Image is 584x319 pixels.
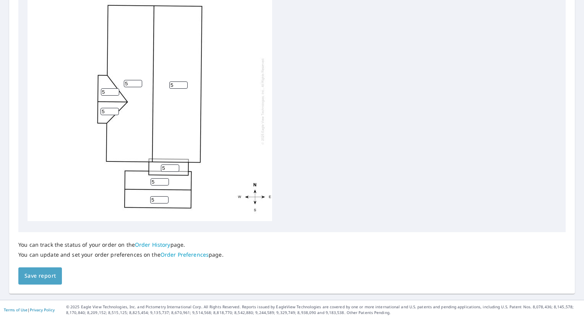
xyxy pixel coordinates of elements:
[161,251,209,258] a: Order Preferences
[18,241,224,248] p: You can track the status of your order on the page.
[4,308,55,312] p: |
[18,267,62,285] button: Save report
[24,271,56,281] span: Save report
[30,307,55,312] a: Privacy Policy
[4,307,28,312] a: Terms of Use
[66,304,580,316] p: © 2025 Eagle View Technologies, Inc. and Pictometry International Corp. All Rights Reserved. Repo...
[18,251,224,258] p: You can update and set your order preferences on the page.
[135,241,170,248] a: Order History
